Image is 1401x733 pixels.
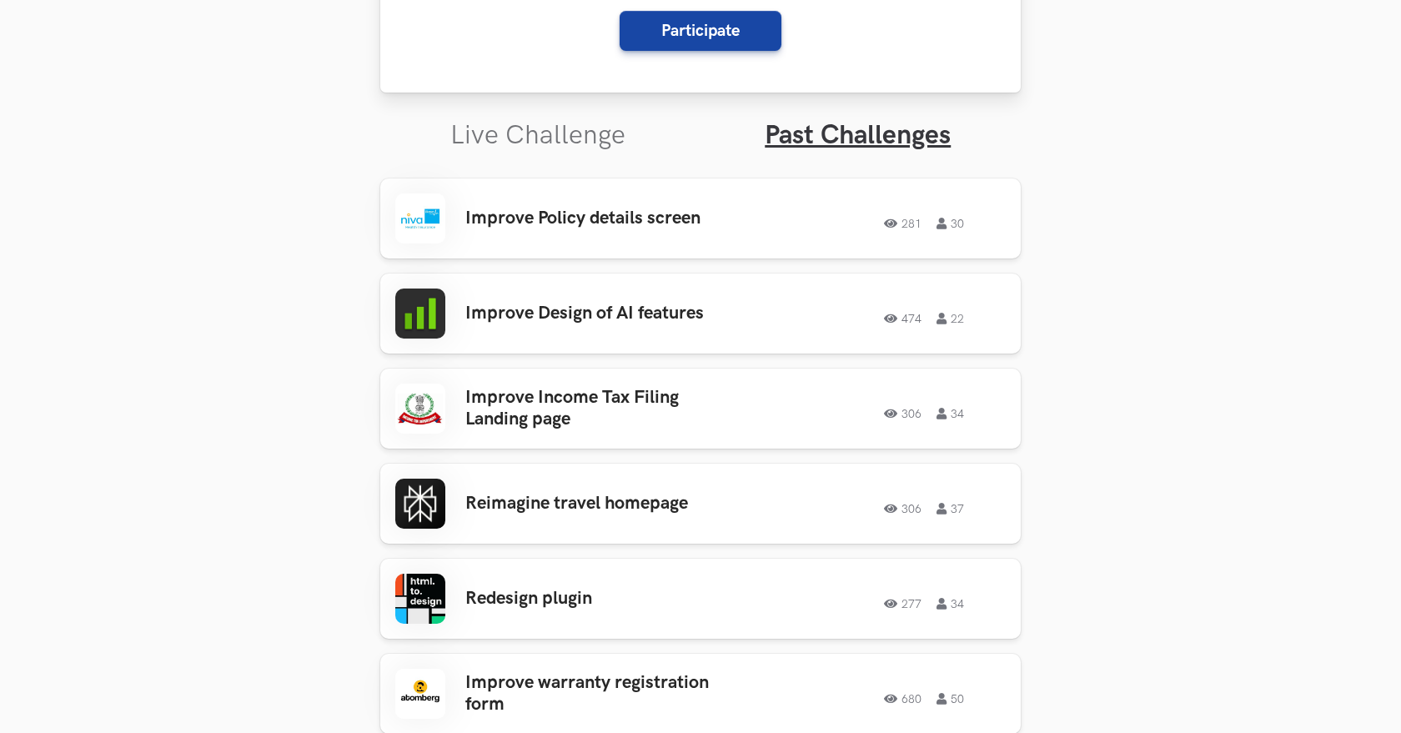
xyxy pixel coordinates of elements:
[884,218,921,229] span: 281
[380,93,1021,152] ul: Tabs Interface
[620,11,781,51] button: Participate
[380,178,1021,259] a: Improve Policy details screen28130
[450,119,625,152] a: Live Challenge
[380,369,1021,449] a: Improve Income Tax Filing Landing page30634
[937,598,964,610] span: 34
[765,119,951,152] a: Past Challenges
[465,588,726,610] h3: Redesign plugin
[380,559,1021,639] a: Redesign plugin27734
[465,208,726,229] h3: Improve Policy details screen
[884,408,921,419] span: 306
[465,493,726,515] h3: Reimagine travel homepage
[937,218,964,229] span: 30
[884,693,921,705] span: 680
[465,303,726,324] h3: Improve Design of AI features
[884,503,921,515] span: 306
[465,672,726,716] h3: Improve warranty registration form
[937,313,964,324] span: 22
[884,598,921,610] span: 277
[937,408,964,419] span: 34
[380,274,1021,354] a: Improve Design of AI features47422
[884,313,921,324] span: 474
[937,693,964,705] span: 50
[380,464,1021,544] a: Reimagine travel homepage30637
[937,503,964,515] span: 37
[465,387,726,431] h3: Improve Income Tax Filing Landing page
